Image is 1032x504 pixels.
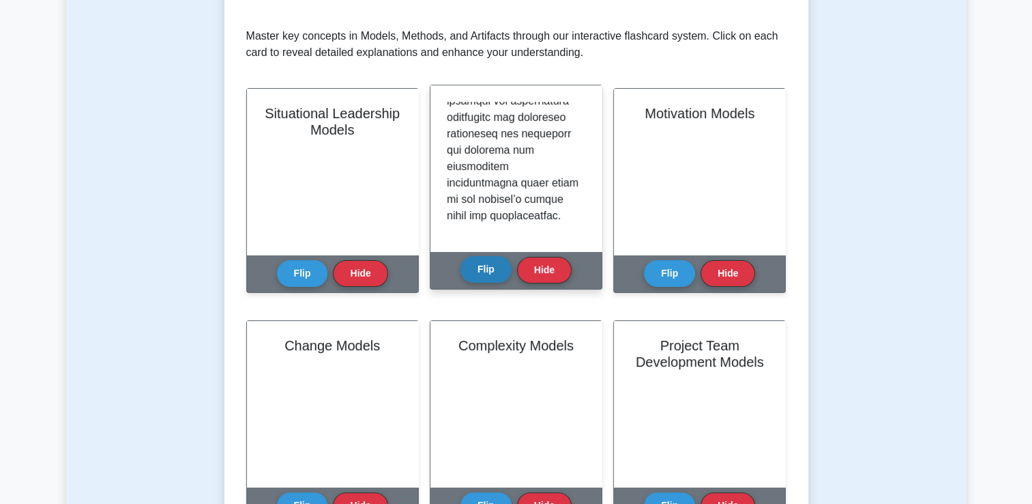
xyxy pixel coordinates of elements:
[460,256,512,283] button: Flip
[630,105,769,122] h2: Motivation Models
[517,257,572,283] button: Hide
[701,260,755,287] button: Hide
[263,105,402,138] h2: Situational Leadership Models
[447,337,585,354] h2: Complexity Models
[263,337,402,354] h2: Change Models
[333,260,387,287] button: Hide
[246,28,786,61] p: Master key concepts in Models, Methods, and Artifacts through our interactive flashcard system. C...
[277,260,328,287] button: Flip
[630,337,769,370] h2: Project Team Development Models
[644,260,695,287] button: Flip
